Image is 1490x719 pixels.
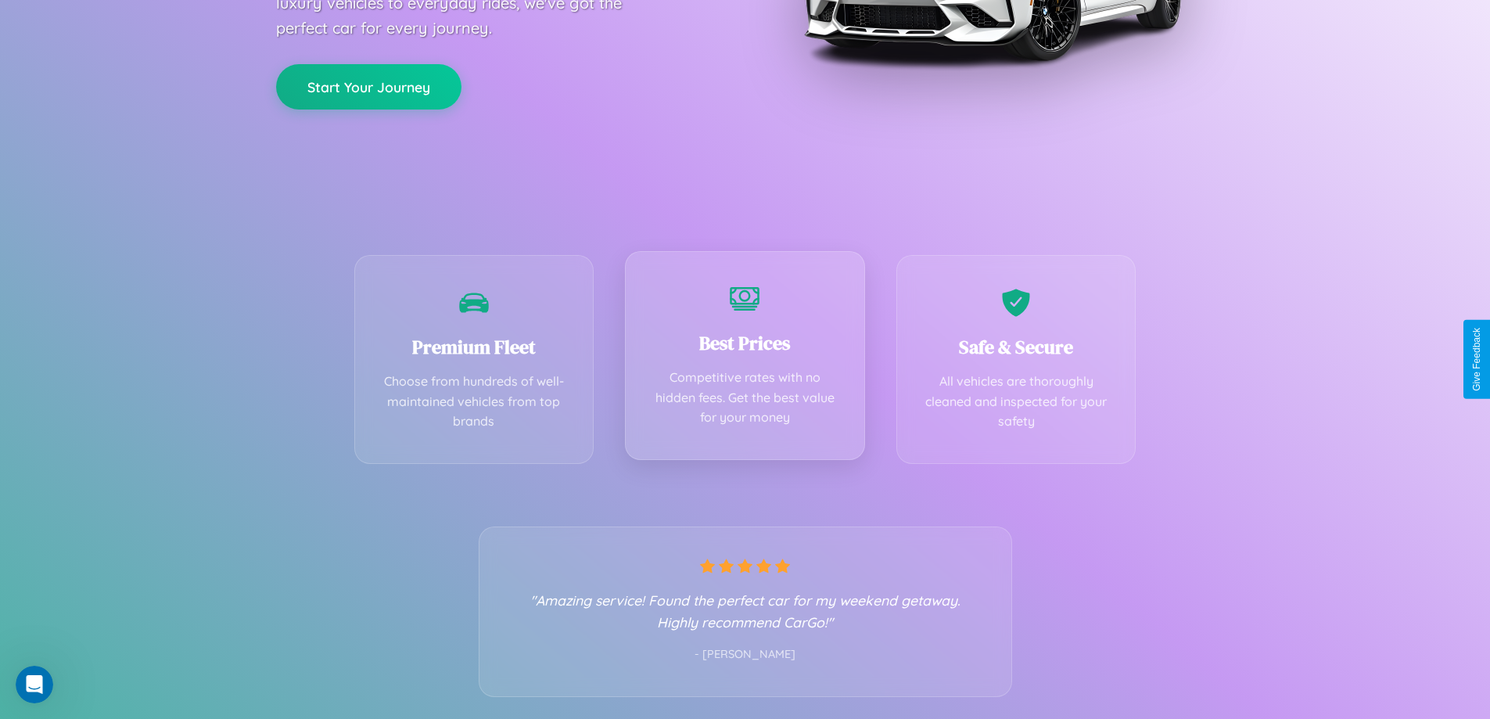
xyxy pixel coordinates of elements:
p: Competitive rates with no hidden fees. Get the best value for your money [649,368,841,428]
p: All vehicles are thoroughly cleaned and inspected for your safety [921,372,1112,432]
h3: Premium Fleet [379,334,570,360]
p: - [PERSON_NAME] [511,645,980,665]
iframe: Intercom live chat [16,666,53,703]
h3: Best Prices [649,330,841,356]
p: Choose from hundreds of well-maintained vehicles from top brands [379,372,570,432]
div: Give Feedback [1471,328,1482,391]
h3: Safe & Secure [921,334,1112,360]
p: "Amazing service! Found the perfect car for my weekend getaway. Highly recommend CarGo!" [511,589,980,633]
button: Start Your Journey [276,64,461,110]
